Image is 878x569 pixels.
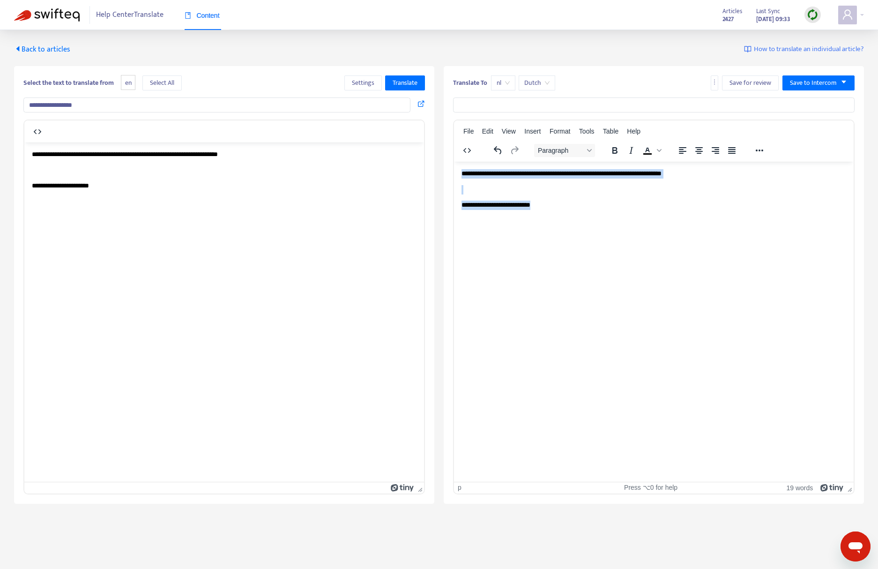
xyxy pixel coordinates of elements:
[524,127,541,135] span: Insert
[756,6,780,16] span: Last Sync
[790,78,837,88] span: Save to Intercom
[185,12,191,19] span: book
[640,144,663,157] div: Text color Black
[627,127,640,135] span: Help
[807,9,818,21] img: sync.dc5367851b00ba804db3.png
[841,79,847,85] span: caret-down
[506,144,522,157] button: Redo
[711,75,718,90] button: more
[579,127,595,135] span: Tools
[524,76,550,90] span: Dutch
[534,144,595,157] button: Block Paragraph
[754,44,864,55] span: How to translate an individual article?
[842,9,853,20] span: user
[603,127,618,135] span: Table
[623,144,639,157] button: Italic
[707,144,723,157] button: Align right
[14,43,70,56] span: Back to articles
[497,76,510,90] span: nl
[414,482,424,494] div: Press the Up and Down arrow keys to resize the editor.
[391,484,414,491] a: Powered by Tiny
[724,144,740,157] button: Justify
[587,484,715,492] div: Press ⌥0 for help
[121,75,135,90] span: en
[14,8,80,22] img: Swifteq
[482,127,493,135] span: Edit
[786,484,813,492] button: 19 words
[458,484,461,492] div: p
[752,144,767,157] button: Reveal or hide additional toolbar items
[393,78,417,88] span: Translate
[744,45,752,53] img: image-link
[538,147,584,154] span: Paragraph
[142,75,182,90] button: Select All
[841,532,871,562] iframe: Button to launch messaging window
[820,484,844,491] a: Powered by Tiny
[185,12,220,19] span: Content
[711,79,718,85] span: more
[782,75,855,90] button: Save to Intercomcaret-down
[691,144,707,157] button: Align center
[722,75,779,90] button: Save for review
[490,144,506,157] button: Undo
[607,144,623,157] button: Bold
[453,77,487,88] b: Translate To
[756,14,790,24] strong: [DATE] 09:33
[454,162,854,482] iframe: Rich Text Area
[96,6,164,24] span: Help Center Translate
[550,127,570,135] span: Format
[150,78,174,88] span: Select All
[675,144,691,157] button: Align left
[14,45,22,52] span: caret-left
[463,127,474,135] span: File
[385,75,425,90] button: Translate
[744,44,864,55] a: How to translate an individual article?
[24,142,424,482] iframe: Rich Text Area
[23,77,114,88] b: Select the text to translate from
[729,78,771,88] span: Save for review
[502,127,516,135] span: View
[722,14,734,24] strong: 2427
[344,75,382,90] button: Settings
[722,6,742,16] span: Articles
[844,482,854,494] div: Press the Up and Down arrow keys to resize the editor.
[352,78,374,88] span: Settings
